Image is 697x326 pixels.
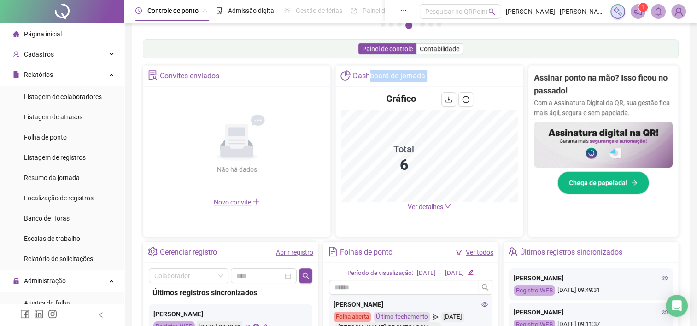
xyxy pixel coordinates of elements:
[433,312,439,322] span: send
[641,4,644,11] span: 1
[381,22,385,27] button: 1
[481,301,488,308] span: eye
[48,309,57,319] span: instagram
[152,287,309,298] div: Últimos registros sincronizados
[514,285,668,296] div: [DATE] 09:49:31
[363,7,398,14] span: Painel do DP
[362,45,413,52] span: Painel de controle
[514,285,555,296] div: Registro WEB
[420,22,425,27] button: 5
[462,96,469,103] span: reload
[481,284,489,291] span: search
[302,272,310,279] span: search
[534,122,673,168] img: banner%2F02c71560-61a6-44d4-94b9-c8ab97240462.png
[631,180,638,186] span: arrow-right
[353,68,425,84] div: Dashboard de jornada
[296,7,342,14] span: Gestão de férias
[13,51,19,58] span: user-add
[98,312,104,318] span: left
[334,299,488,309] div: [PERSON_NAME]
[13,278,19,284] span: lock
[466,249,493,256] a: Ver todos
[439,268,441,278] div: -
[24,255,93,262] span: Relatório de solicitações
[202,8,208,14] span: pushpin
[456,249,462,256] span: filter
[147,7,199,14] span: Controle de ponto
[374,312,430,322] div: Último fechamento
[534,71,673,98] h2: Assinar ponto na mão? Isso ficou no passado!
[20,309,29,319] span: facebook
[24,194,94,202] span: Localização de registros
[351,7,357,14] span: dashboard
[340,70,350,80] span: pie-chart
[654,7,662,16] span: bell
[672,5,685,18] img: 92050
[347,268,413,278] div: Período de visualização:
[666,295,688,317] div: Open Intercom Messenger
[520,244,622,260] div: Últimos registros sincronizados
[613,6,623,17] img: sparkle-icon.fc2bf0ac1784a2077858766a79e2daf3.svg
[24,299,70,307] span: Ajustes da folha
[24,154,86,161] span: Listagem de registros
[417,268,436,278] div: [DATE]
[334,312,371,322] div: Folha aberta
[400,7,407,14] span: ellipsis
[445,96,452,103] span: download
[214,198,260,206] span: Novo convite
[276,249,313,256] a: Abrir registro
[514,273,668,283] div: [PERSON_NAME]
[397,22,402,27] button: 3
[340,244,392,260] div: Folhas de ponto
[13,71,19,78] span: file
[662,275,668,281] span: eye
[24,134,67,141] span: Folha de ponto
[24,51,54,58] span: Cadastros
[557,171,649,194] button: Chega de papelada!
[634,7,642,16] span: notification
[445,203,451,210] span: down
[24,174,80,181] span: Resumo da jornada
[216,7,223,14] span: file-done
[135,7,142,14] span: clock-circle
[284,7,290,14] span: sun
[24,215,70,222] span: Banco de Horas
[24,277,66,285] span: Administração
[662,309,668,315] span: eye
[506,6,605,17] span: [PERSON_NAME] - [PERSON_NAME] ODONTOLOGIA ESTETICA LTDA
[638,3,648,12] sup: 1
[252,198,260,205] span: plus
[24,113,82,121] span: Listagem de atrasos
[508,247,518,256] span: team
[160,68,219,84] div: Convites enviados
[534,98,673,118] p: Com a Assinatura Digital da QR, sua gestão fica mais ágil, segura e sem papelada.
[514,307,668,317] div: [PERSON_NAME]
[488,8,495,15] span: search
[386,92,416,105] h4: Gráfico
[408,203,443,210] span: Ver detalhes
[24,93,102,100] span: Listagem de colaboradores
[24,71,53,78] span: Relatórios
[441,312,464,322] div: [DATE]
[148,247,158,256] span: setting
[148,70,158,80] span: solution
[405,22,412,29] button: 4
[420,45,459,52] span: Contabilidade
[153,309,308,319] div: [PERSON_NAME]
[194,164,279,175] div: Não há dados
[408,203,451,210] a: Ver detalhes down
[437,22,441,27] button: 7
[24,30,62,38] span: Página inicial
[228,7,275,14] span: Admissão digital
[468,269,474,275] span: edit
[569,178,627,188] span: Chega de papelada!
[24,235,80,242] span: Escalas de trabalho
[445,268,464,278] div: [DATE]
[13,31,19,37] span: home
[160,244,217,260] div: Gerenciar registro
[34,309,43,319] span: linkedin
[328,247,338,256] span: file-text
[428,22,433,27] button: 6
[389,22,393,27] button: 2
